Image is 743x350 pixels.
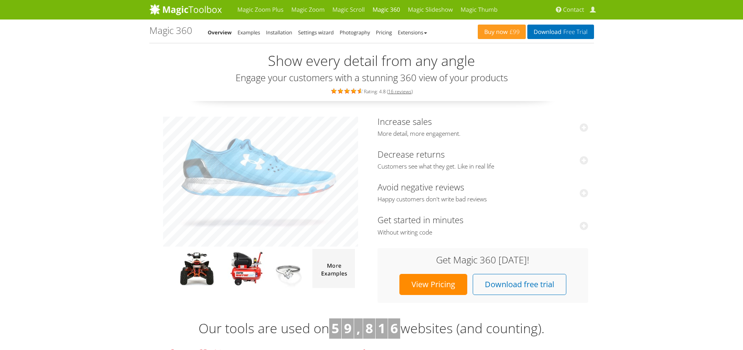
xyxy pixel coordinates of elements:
b: 5 [332,319,339,337]
a: Pricing [376,29,392,36]
a: Download free trial [473,274,566,295]
span: £99 [508,29,520,35]
span: More detail, more engagement. [378,130,588,138]
a: Extensions [398,29,427,36]
h2: Show every detail from any angle [149,53,594,69]
b: 1 [378,319,385,337]
span: Free Trial [561,29,587,35]
span: Contact [563,6,584,14]
a: Get started in minutesWithout writing code [378,214,588,236]
a: Avoid negative reviewsHappy customers don't write bad reviews [378,181,588,203]
a: Settings wizard [298,29,334,36]
span: Without writing code [378,229,588,236]
h3: Get Magic 360 [DATE]! [385,255,580,265]
b: , [356,319,360,337]
span: Happy customers don't write bad reviews [378,195,588,203]
a: View Pricing [399,274,467,295]
a: Overview [208,29,232,36]
h3: Engage your customers with a stunning 360 view of your products [149,73,594,83]
b: 6 [390,319,398,337]
a: Buy now£99 [478,25,526,39]
h3: Our tools are used on websites (and counting). [149,318,594,339]
img: more magic 360 demos [312,249,355,288]
b: 9 [344,319,351,337]
div: Rating: 4.8 ( ) [149,87,594,95]
img: MagicToolbox.com - Image tools for your website [149,4,222,15]
a: Decrease returnsCustomers see what they get. Like in real life [378,148,588,171]
a: Increase salesMore detail, more engagement. [378,115,588,138]
h1: Magic 360 [149,25,192,36]
a: Installation [266,29,292,36]
a: Examples [238,29,260,36]
a: DownloadFree Trial [527,25,594,39]
span: Customers see what they get. Like in real life [378,163,588,171]
a: Photography [340,29,370,36]
a: 16 reviews [388,88,411,95]
b: 8 [365,319,373,337]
